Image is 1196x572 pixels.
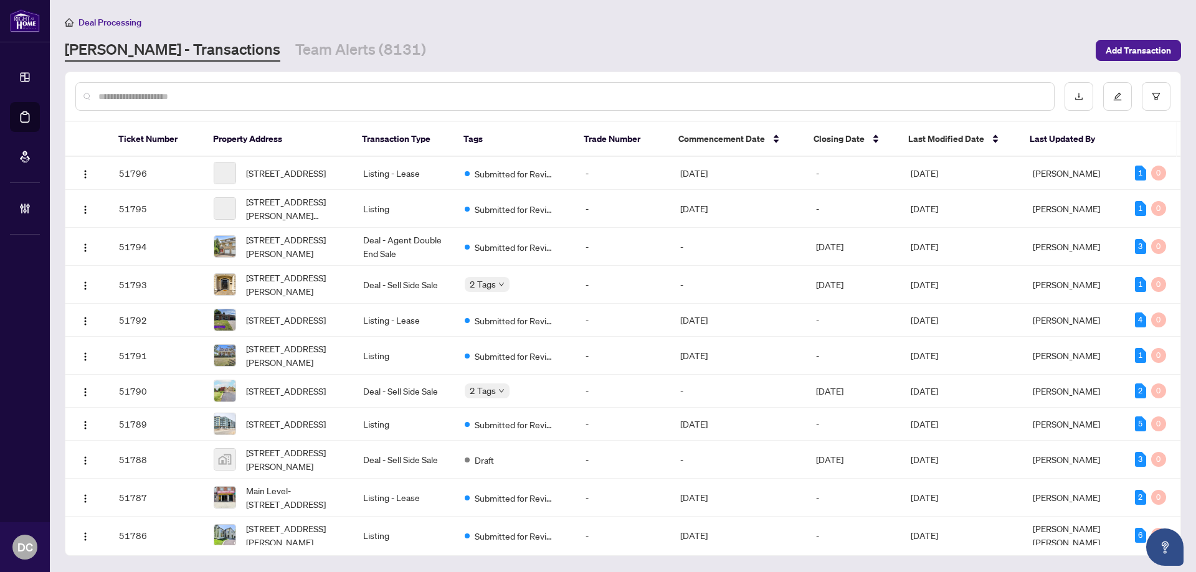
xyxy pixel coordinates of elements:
[108,122,203,157] th: Ticket Number
[353,517,455,555] td: Listing
[1023,157,1124,190] td: [PERSON_NAME]
[911,279,938,290] span: [DATE]
[109,157,204,190] td: 51796
[1151,201,1166,216] div: 0
[246,342,343,369] span: [STREET_ADDRESS][PERSON_NAME]
[75,199,95,218] button: Logo
[109,190,204,228] td: 51795
[246,195,343,222] span: [STREET_ADDRESS][PERSON_NAME][PERSON_NAME]
[911,350,938,361] span: [DATE]
[352,122,453,157] th: Transaction Type
[65,18,74,27] span: home
[1135,416,1146,431] div: 5
[670,266,806,304] td: -
[475,349,556,363] span: Submitted for Review
[78,17,141,28] span: Deal Processing
[353,190,455,228] td: Listing
[246,271,343,298] span: [STREET_ADDRESS][PERSON_NAME]
[80,316,90,326] img: Logo
[498,281,505,288] span: down
[75,381,95,401] button: Logo
[214,525,235,546] img: thumbnail-img
[1151,416,1166,431] div: 0
[1106,40,1171,60] span: Add Transaction
[576,408,670,441] td: -
[246,233,343,260] span: [STREET_ADDRESS][PERSON_NAME]
[75,414,95,434] button: Logo
[911,241,938,252] span: [DATE]
[576,266,670,304] td: -
[1135,528,1146,543] div: 6
[295,39,426,62] a: Team Alerts (8131)
[668,122,804,157] th: Commencement Date
[1023,517,1124,555] td: [PERSON_NAME] [PERSON_NAME]
[109,408,204,441] td: 51789
[80,352,90,362] img: Logo
[1135,348,1146,363] div: 1
[1152,92,1160,101] span: filter
[911,530,938,541] span: [DATE]
[1142,82,1170,111] button: filter
[80,494,90,504] img: Logo
[1135,277,1146,292] div: 1
[670,479,806,517] td: [DATE]
[470,277,496,291] span: 2 Tags
[80,169,90,179] img: Logo
[898,122,1020,157] th: Last Modified Date
[911,418,938,429] span: [DATE]
[75,449,95,469] button: Logo
[475,529,556,543] span: Submitted for Review
[678,132,765,146] span: Commencement Date
[908,132,984,146] span: Last Modified Date
[203,122,352,157] th: Property Address
[1023,190,1124,228] td: [PERSON_NAME]
[1020,122,1121,157] th: Last Updated By
[1151,452,1166,467] div: 0
[806,190,901,228] td: -
[576,304,670,337] td: -
[1113,92,1122,101] span: edit
[1151,277,1166,292] div: 0
[1096,40,1181,61] button: Add Transaction
[80,205,90,215] img: Logo
[1023,441,1124,479] td: [PERSON_NAME]
[1023,228,1124,266] td: [PERSON_NAME]
[75,525,95,545] button: Logo
[1023,304,1124,337] td: [PERSON_NAME]
[214,449,235,470] img: thumbnail-img
[911,203,938,214] span: [DATE]
[1023,408,1124,441] td: [PERSON_NAME]
[1135,490,1146,505] div: 2
[1151,239,1166,254] div: 0
[1135,312,1146,327] div: 4
[670,190,806,228] td: [DATE]
[1103,82,1132,111] button: edit
[911,314,938,326] span: [DATE]
[475,314,556,327] span: Submitted for Review
[109,375,204,408] td: 51790
[17,538,33,556] span: DC
[214,236,235,257] img: thumbnail-img
[475,202,556,216] span: Submitted for Review
[576,157,670,190] td: -
[214,413,235,434] img: thumbnail-img
[1075,92,1083,101] span: download
[670,337,806,375] td: [DATE]
[109,337,204,375] td: 51791
[475,167,556,181] span: Submitted for Review
[475,418,556,431] span: Submitted for Review
[109,479,204,517] td: 51787
[353,408,455,441] td: Listing
[1151,383,1166,398] div: 0
[353,228,455,266] td: Deal - Agent Double End Sale
[214,380,235,401] img: thumbnail-img
[1135,383,1146,398] div: 2
[670,157,806,190] td: [DATE]
[670,517,806,555] td: [DATE]
[670,408,806,441] td: [DATE]
[576,517,670,555] td: -
[75,345,95,365] button: Logo
[1135,166,1146,181] div: 1
[353,304,455,337] td: Listing - Lease
[806,408,901,441] td: -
